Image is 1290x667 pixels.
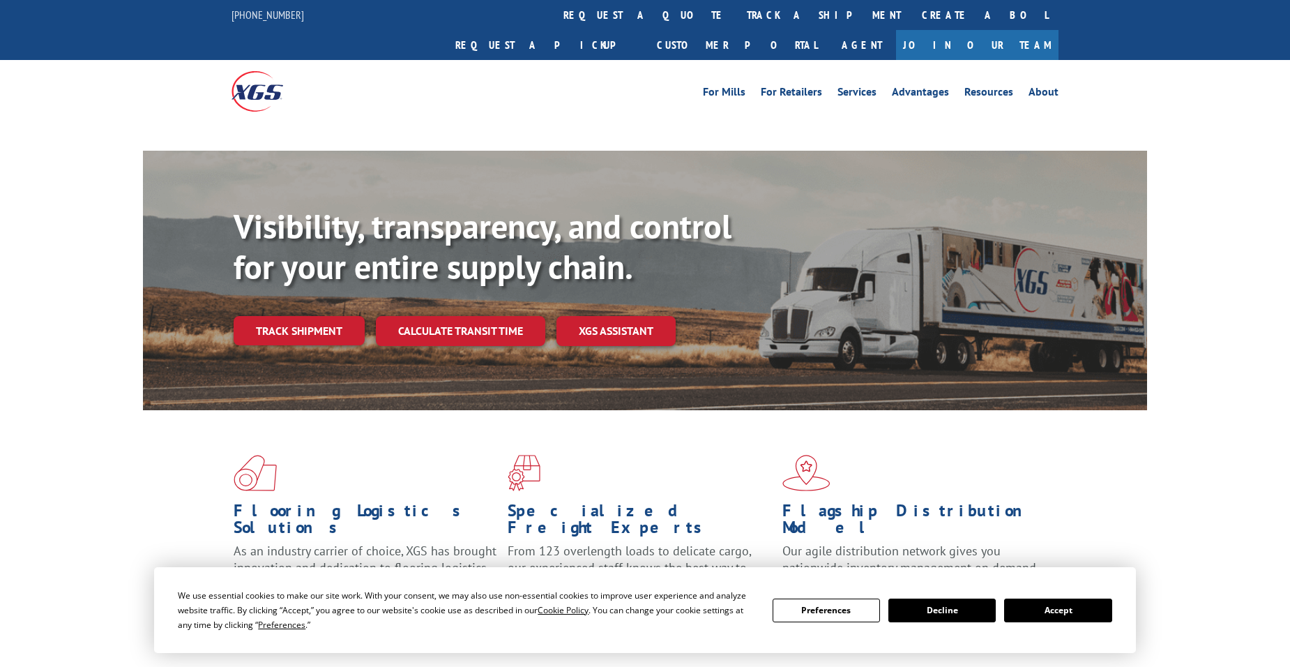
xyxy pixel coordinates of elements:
b: Visibility, transparency, and control for your entire supply chain. [234,204,731,288]
span: Preferences [258,619,305,631]
a: Agent [828,30,896,60]
h1: Flooring Logistics Solutions [234,502,497,543]
span: Our agile distribution network gives you nationwide inventory management on demand. [782,543,1039,576]
a: Join Our Team [896,30,1058,60]
img: xgs-icon-total-supply-chain-intelligence-red [234,455,277,491]
a: Services [837,87,877,102]
div: We use essential cookies to make our site work. With your consent, we may also use non-essential ... [178,588,755,632]
button: Preferences [773,599,880,622]
a: Request a pickup [445,30,646,60]
div: Cookie Consent Prompt [154,567,1136,653]
a: Advantages [892,87,949,102]
a: Resources [964,87,1013,102]
span: As an industry carrier of choice, XGS has brought innovation and dedication to flooring logistics... [234,543,496,592]
img: xgs-icon-flagship-distribution-model-red [782,455,830,491]
button: Accept [1004,599,1111,622]
img: xgs-icon-focused-on-flooring-red [508,455,540,491]
span: Cookie Policy [538,604,589,616]
button: Decline [888,599,996,622]
a: About [1029,87,1058,102]
a: [PHONE_NUMBER] [232,8,304,22]
a: Customer Portal [646,30,828,60]
a: Calculate transit time [376,316,545,346]
p: From 123 overlength loads to delicate cargo, our experienced staff knows the best way to move you... [508,543,771,605]
h1: Specialized Freight Experts [508,502,771,543]
a: For Retailers [761,87,822,102]
a: For Mills [703,87,745,102]
h1: Flagship Distribution Model [782,502,1046,543]
a: XGS ASSISTANT [556,316,676,346]
a: Track shipment [234,316,365,345]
